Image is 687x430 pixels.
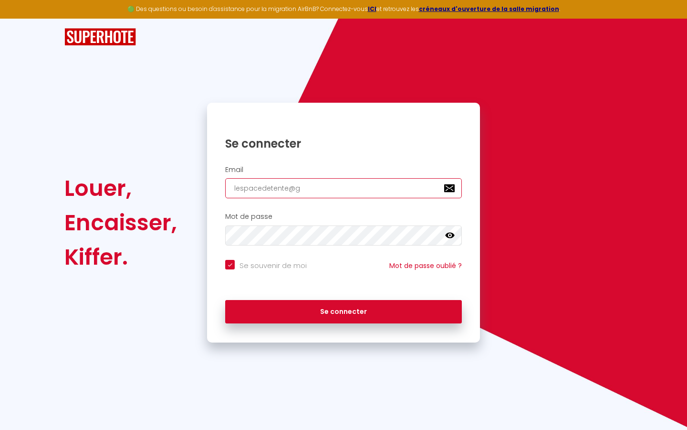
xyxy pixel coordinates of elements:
[225,300,462,324] button: Se connecter
[64,240,177,274] div: Kiffer.
[64,28,136,46] img: SuperHote logo
[64,205,177,240] div: Encaisser,
[225,166,462,174] h2: Email
[64,171,177,205] div: Louer,
[368,5,376,13] a: ICI
[225,136,462,151] h1: Se connecter
[389,261,462,270] a: Mot de passe oublié ?
[225,178,462,198] input: Ton Email
[225,213,462,221] h2: Mot de passe
[419,5,559,13] a: créneaux d'ouverture de la salle migration
[8,4,36,32] button: Ouvrir le widget de chat LiveChat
